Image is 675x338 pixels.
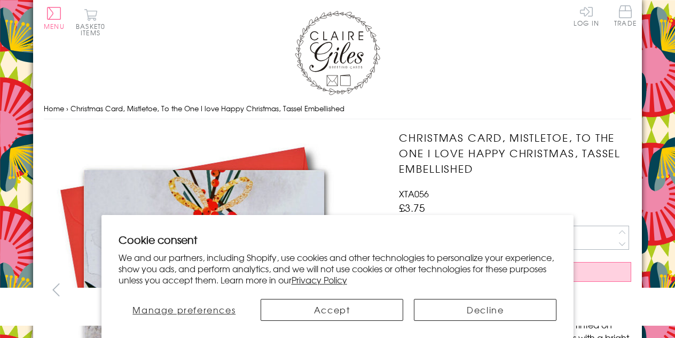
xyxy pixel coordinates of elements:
[44,21,65,31] span: Menu
[119,252,557,285] p: We and our partners, including Shopify, use cookies and other technologies to personalize your ex...
[614,5,637,28] a: Trade
[119,232,557,247] h2: Cookie consent
[44,98,631,120] nav: breadcrumbs
[81,21,105,37] span: 0 items
[295,11,380,95] img: Claire Giles Greetings Cards
[414,299,556,321] button: Decline
[292,273,347,286] a: Privacy Policy
[399,130,631,176] h1: Christmas Card, Mistletoe, To the One I love Happy Christmas, Tassel Embellished
[399,187,429,200] span: XTA056
[399,200,425,215] span: £3.75
[44,278,68,302] button: prev
[614,5,637,26] span: Trade
[261,299,403,321] button: Accept
[76,9,105,36] button: Basket0 items
[44,103,64,113] a: Home
[574,5,599,26] a: Log In
[66,103,68,113] span: ›
[132,303,236,316] span: Manage preferences
[70,103,344,113] span: Christmas Card, Mistletoe, To the One I love Happy Christmas, Tassel Embellished
[119,299,250,321] button: Manage preferences
[44,7,65,29] button: Menu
